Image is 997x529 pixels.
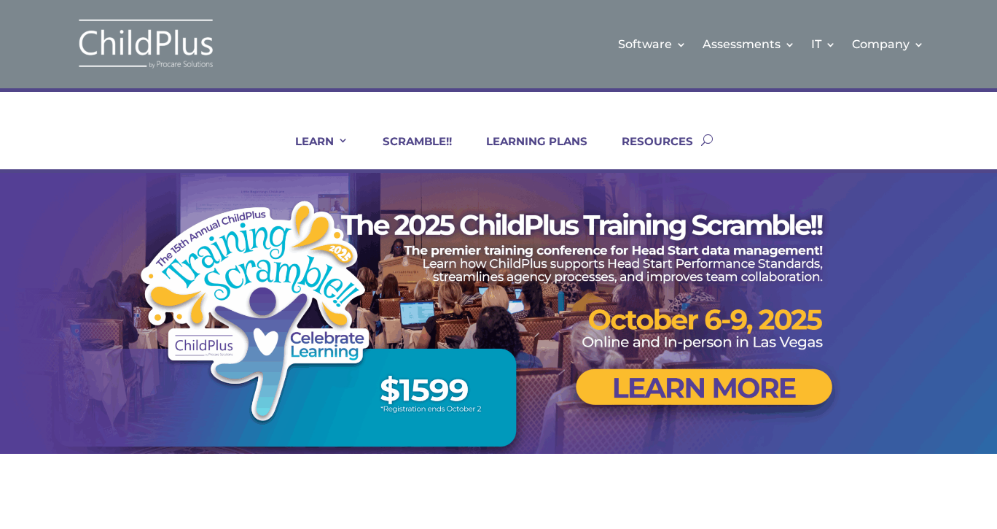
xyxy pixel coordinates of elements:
a: Assessments [703,15,795,74]
a: Software [618,15,687,74]
a: LEARN [277,134,348,169]
a: RESOURCES [603,134,693,169]
a: SCRAMBLE!! [364,134,452,169]
a: Company [852,15,924,74]
a: LEARNING PLANS [468,134,587,169]
a: IT [811,15,836,74]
